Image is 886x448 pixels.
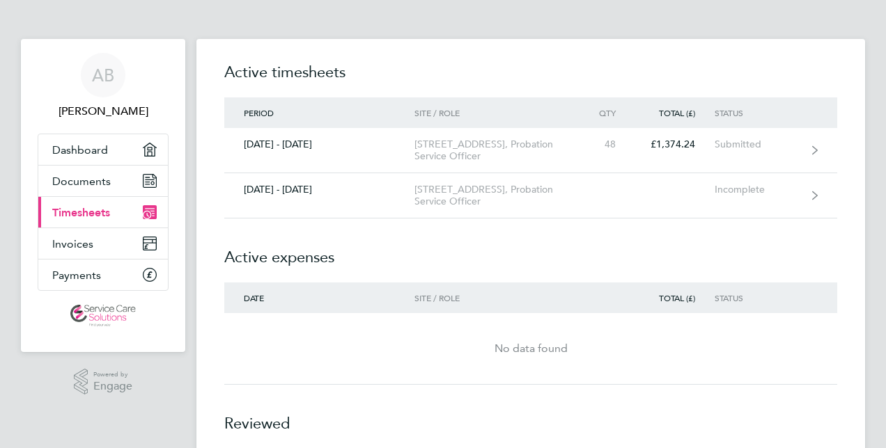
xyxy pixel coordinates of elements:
a: Powered byEngage [74,369,133,395]
div: [STREET_ADDRESS], Probation Service Officer [414,138,574,162]
span: Anthony Butterfield [38,103,169,120]
div: Site / Role [414,108,574,118]
div: [STREET_ADDRESS], Probation Service Officer [414,184,574,207]
a: Dashboard [38,134,168,165]
div: Site / Role [414,293,574,303]
div: £1,374.24 [635,138,715,150]
span: Engage [93,381,132,392]
nav: Main navigation [21,39,185,352]
div: Status [715,293,800,303]
div: No data found [224,340,837,357]
a: Go to home page [38,305,169,327]
div: [DATE] - [DATE] [224,138,414,150]
span: Payments [52,269,101,282]
span: Documents [52,175,111,188]
a: [DATE] - [DATE][STREET_ADDRESS], Probation Service OfficerIncomplete [224,173,837,218]
span: Dashboard [52,143,108,157]
img: servicecare-logo-retina.png [70,305,136,327]
a: Timesheets [38,197,168,227]
div: 48 [574,138,635,150]
div: [DATE] - [DATE] [224,184,414,195]
div: Total (£) [635,293,715,303]
a: Payments [38,259,168,290]
h2: Active timesheets [224,61,837,97]
div: Date [224,293,414,303]
span: Timesheets [52,206,110,219]
div: Status [715,108,800,118]
span: Period [244,107,274,118]
a: Documents [38,166,168,196]
div: Incomplete [715,184,800,195]
div: Total (£) [635,108,715,118]
div: Submitted [715,138,800,150]
a: [DATE] - [DATE][STREET_ADDRESS], Probation Service Officer48£1,374.24Submitted [224,128,837,173]
span: Invoices [52,237,93,250]
span: Powered by [93,369,132,381]
h2: Active expenses [224,218,837,282]
a: Invoices [38,228,168,259]
div: Qty [574,108,635,118]
a: AB[PERSON_NAME] [38,53,169,120]
span: AB [92,66,114,84]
